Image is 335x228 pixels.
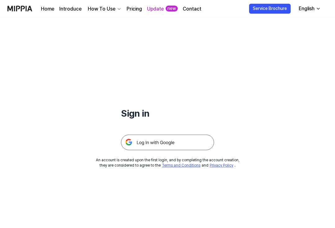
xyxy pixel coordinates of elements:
h1: Sign in [121,107,214,120]
a: Contact [183,5,201,13]
a: Introduce [59,5,82,13]
div: new [166,6,178,12]
div: English [297,5,316,12]
a: Update [147,5,164,13]
button: English [294,2,324,15]
a: Home [41,5,54,13]
div: An account is created upon the first login, and by completing the account creation, they are cons... [96,158,239,168]
a: Privacy Policy [210,163,233,168]
div: How To Use [87,5,117,13]
button: Service Brochure [249,4,291,14]
a: Pricing [127,5,142,13]
button: How To Use [87,5,122,13]
img: 구글 로그인 버튼 [121,135,214,150]
a: Terms and Conditions [162,163,200,168]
